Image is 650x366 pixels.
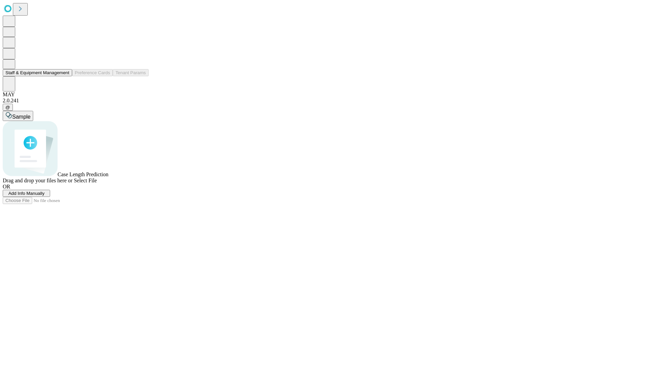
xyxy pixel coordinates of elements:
button: Sample [3,111,33,121]
span: @ [5,105,10,110]
button: @ [3,104,13,111]
span: Select File [74,178,97,183]
button: Staff & Equipment Management [3,69,72,76]
button: Add Info Manually [3,190,50,197]
span: Add Info Manually [8,191,45,196]
span: Case Length Prediction [58,171,108,177]
button: Preference Cards [72,69,113,76]
span: OR [3,184,10,189]
span: Drag and drop your files here or [3,178,72,183]
span: Sample [12,114,30,120]
div: MAY [3,91,647,98]
div: 2.0.241 [3,98,647,104]
button: Tenant Params [113,69,149,76]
